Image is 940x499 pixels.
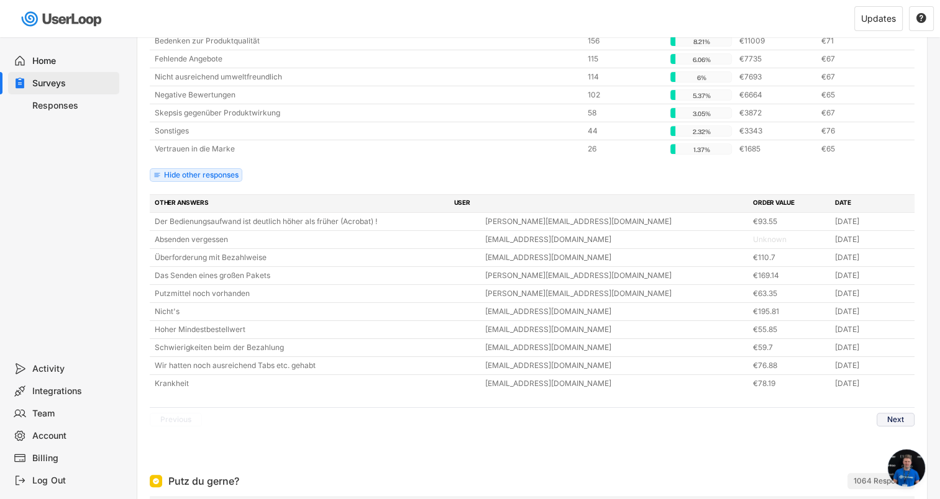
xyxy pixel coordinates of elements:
[888,449,925,487] div: Chat öffnen
[835,216,910,227] div: [DATE]
[32,100,114,112] div: Responses
[588,89,662,101] div: 102
[753,378,828,389] div: €78.19
[753,216,828,227] div: €93.55
[835,270,910,281] div: [DATE]
[485,216,746,227] div: [PERSON_NAME][EMAIL_ADDRESS][DOMAIN_NAME]
[588,107,662,119] div: 58
[485,342,746,353] div: [EMAIL_ADDRESS][DOMAIN_NAME]
[739,71,814,83] div: €7693
[821,125,896,137] div: €76
[588,35,662,47] div: 156
[155,143,580,155] div: Vertrauen in die Marke
[155,306,478,317] div: Nicht's
[152,477,160,485] img: Single Select
[485,324,746,335] div: [EMAIL_ADDRESS][DOMAIN_NAME]
[753,306,828,317] div: €195.81
[673,72,730,83] div: 6%
[32,363,114,375] div: Activity
[753,270,828,281] div: €169.14
[32,78,114,89] div: Surveys
[164,171,239,179] div: Hide other responses
[835,342,910,353] div: [DATE]
[155,107,580,119] div: Skepsis gegenüber Produktwirkung
[155,234,478,245] div: Absenden vergessen
[861,14,896,23] div: Updates
[821,53,896,65] div: €67
[916,12,926,24] text: 
[32,475,114,487] div: Log Out
[916,13,927,24] button: 
[588,143,662,155] div: 26
[753,342,828,353] div: €59.7
[673,108,730,119] div: 3.05%
[835,252,910,263] div: [DATE]
[673,90,730,101] div: 5.37%
[155,216,478,227] div: Der Bedienungsaufwand ist deutlich höher als früher (Acrobat) !
[485,378,746,389] div: [EMAIL_ADDRESS][DOMAIN_NAME]
[821,35,896,47] div: €71
[485,252,746,263] div: [EMAIL_ADDRESS][DOMAIN_NAME]
[753,360,828,371] div: €76.88
[835,288,910,299] div: [DATE]
[673,54,730,65] div: 6.06%
[739,107,814,119] div: €3872
[588,53,662,65] div: 115
[155,288,478,299] div: Putzmittel noch vorhanden
[32,385,114,397] div: Integrations
[588,71,662,83] div: 114
[155,71,580,83] div: Nicht ausreichend umweltfreundlich
[485,306,746,317] div: [EMAIL_ADDRESS][DOMAIN_NAME]
[673,36,730,47] div: 8.21%
[753,234,828,245] div: Unknown
[739,125,814,137] div: €3343
[485,288,746,299] div: [PERSON_NAME][EMAIL_ADDRESS][DOMAIN_NAME]
[854,476,911,486] div: 1064 Responses
[19,6,106,32] img: userloop-logo-01.svg
[753,252,828,263] div: €110.7
[821,89,896,101] div: €65
[155,125,580,137] div: Sonstiges
[835,234,910,245] div: [DATE]
[155,198,447,209] div: OTHER ANSWERS
[753,324,828,335] div: €55.85
[753,288,828,299] div: €63.35
[877,413,915,426] button: Next
[485,234,746,245] div: [EMAIL_ADDRESS][DOMAIN_NAME]
[753,198,828,209] div: ORDER VALUE
[739,143,814,155] div: €1685
[155,252,478,263] div: Überforderung mit Bezahlweise
[155,89,580,101] div: Negative Bewertungen
[155,324,478,335] div: Hoher Mindestbestellwert
[32,430,114,442] div: Account
[155,342,478,353] div: Schwierigkeiten beim der Bezahlung
[155,270,478,281] div: Das Senden eines großen Pakets
[835,306,910,317] div: [DATE]
[821,71,896,83] div: €67
[155,35,580,47] div: Bedenken zur Produktqualität
[454,198,746,209] div: USER
[155,378,478,389] div: Krankheit
[821,143,896,155] div: €65
[835,360,910,371] div: [DATE]
[835,378,910,389] div: [DATE]
[32,408,114,420] div: Team
[155,53,580,65] div: Fehlende Angebote
[168,474,242,488] div: Putz du gerne? ⁠
[673,144,730,155] div: 1.37%
[32,55,114,67] div: Home
[739,89,814,101] div: €6664
[155,360,478,371] div: Wir hatten noch ausreichend Tabs etc. gehabt
[673,126,730,137] div: 2.32%
[485,360,746,371] div: [EMAIL_ADDRESS][DOMAIN_NAME]
[32,452,114,464] div: Billing
[739,53,814,65] div: €7735
[739,35,814,47] div: €11009
[835,324,910,335] div: [DATE]
[821,107,896,119] div: €67
[150,413,202,426] button: Previous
